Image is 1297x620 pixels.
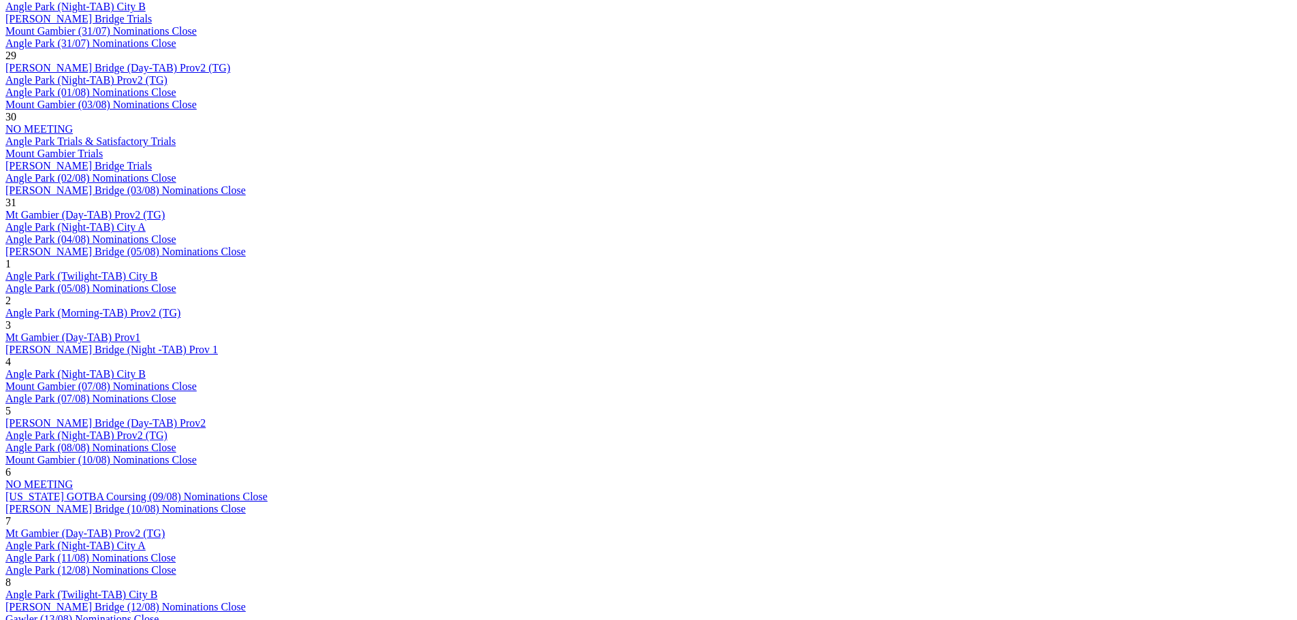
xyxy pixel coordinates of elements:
[5,295,11,306] span: 2
[5,589,157,600] a: Angle Park (Twilight-TAB) City B
[5,270,157,282] a: Angle Park (Twilight-TAB) City B
[5,478,73,490] a: NO MEETING
[5,221,146,233] a: Angle Park (Night-TAB) City A
[5,405,11,417] span: 5
[5,356,11,368] span: 4
[5,13,152,25] a: [PERSON_NAME] Bridge Trials
[5,1,146,12] a: Angle Park (Night-TAB) City B
[5,123,73,135] a: NO MEETING
[5,527,165,539] a: Mt Gambier (Day-TAB) Prov2 (TG)
[5,172,176,184] a: Angle Park (02/08) Nominations Close
[5,307,180,319] a: Angle Park (Morning-TAB) Prov2 (TG)
[5,601,246,613] a: [PERSON_NAME] Bridge (12/08) Nominations Close
[5,429,167,441] a: Angle Park (Night-TAB) Prov2 (TG)
[5,319,11,331] span: 3
[5,564,176,576] a: Angle Park (12/08) Nominations Close
[5,148,103,159] a: Mount Gambier Trials
[5,25,197,37] a: Mount Gambier (31/07) Nominations Close
[5,160,152,172] a: [PERSON_NAME] Bridge Trials
[5,258,11,270] span: 1
[5,540,146,551] a: Angle Park (Night-TAB) City A
[5,466,11,478] span: 6
[5,454,197,466] a: Mount Gambier (10/08) Nominations Close
[5,62,230,74] a: [PERSON_NAME] Bridge (Day-TAB) Prov2 (TG)
[5,37,176,49] a: Angle Park (31/07) Nominations Close
[5,552,176,564] a: Angle Park (11/08) Nominations Close
[5,503,246,515] a: [PERSON_NAME] Bridge (10/08) Nominations Close
[5,380,197,392] a: Mount Gambier (07/08) Nominations Close
[5,184,246,196] a: [PERSON_NAME] Bridge (03/08) Nominations Close
[5,344,218,355] a: [PERSON_NAME] Bridge (Night -TAB) Prov 1
[5,393,176,404] a: Angle Park (07/08) Nominations Close
[5,331,140,343] a: Mt Gambier (Day-TAB) Prov1
[5,209,165,221] a: Mt Gambier (Day-TAB) Prov2 (TG)
[5,111,16,123] span: 30
[5,135,176,147] a: Angle Park Trials & Satisfactory Trials
[5,197,16,208] span: 31
[5,282,176,294] a: Angle Park (05/08) Nominations Close
[5,417,206,429] a: [PERSON_NAME] Bridge (Day-TAB) Prov2
[5,99,197,110] a: Mount Gambier (03/08) Nominations Close
[5,491,268,502] a: [US_STATE] GOTBA Coursing (09/08) Nominations Close
[5,442,176,453] a: Angle Park (08/08) Nominations Close
[5,368,146,380] a: Angle Park (Night-TAB) City B
[5,233,176,245] a: Angle Park (04/08) Nominations Close
[5,86,176,98] a: Angle Park (01/08) Nominations Close
[5,246,246,257] a: [PERSON_NAME] Bridge (05/08) Nominations Close
[5,74,167,86] a: Angle Park (Night-TAB) Prov2 (TG)
[5,50,16,61] span: 29
[5,515,11,527] span: 7
[5,576,11,588] span: 8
